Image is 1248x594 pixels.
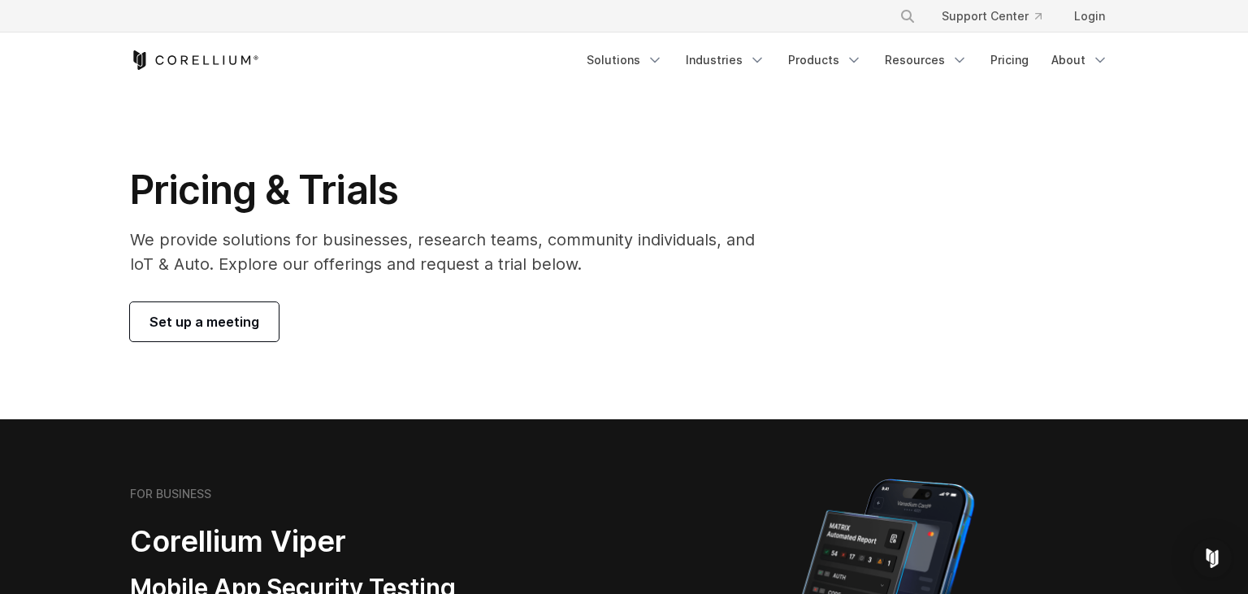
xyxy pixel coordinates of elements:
[130,487,211,501] h6: FOR BUSINESS
[1042,46,1118,75] a: About
[875,46,977,75] a: Resources
[1061,2,1118,31] a: Login
[130,523,546,560] h2: Corellium Viper
[130,228,778,276] p: We provide solutions for businesses, research teams, community individuals, and IoT & Auto. Explo...
[676,46,775,75] a: Industries
[130,50,259,70] a: Corellium Home
[577,46,1118,75] div: Navigation Menu
[577,46,673,75] a: Solutions
[130,302,279,341] a: Set up a meeting
[929,2,1055,31] a: Support Center
[981,46,1038,75] a: Pricing
[130,166,778,215] h1: Pricing & Trials
[149,312,259,332] span: Set up a meeting
[778,46,872,75] a: Products
[880,2,1118,31] div: Navigation Menu
[1193,539,1232,578] div: Open Intercom Messenger
[893,2,922,31] button: Search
